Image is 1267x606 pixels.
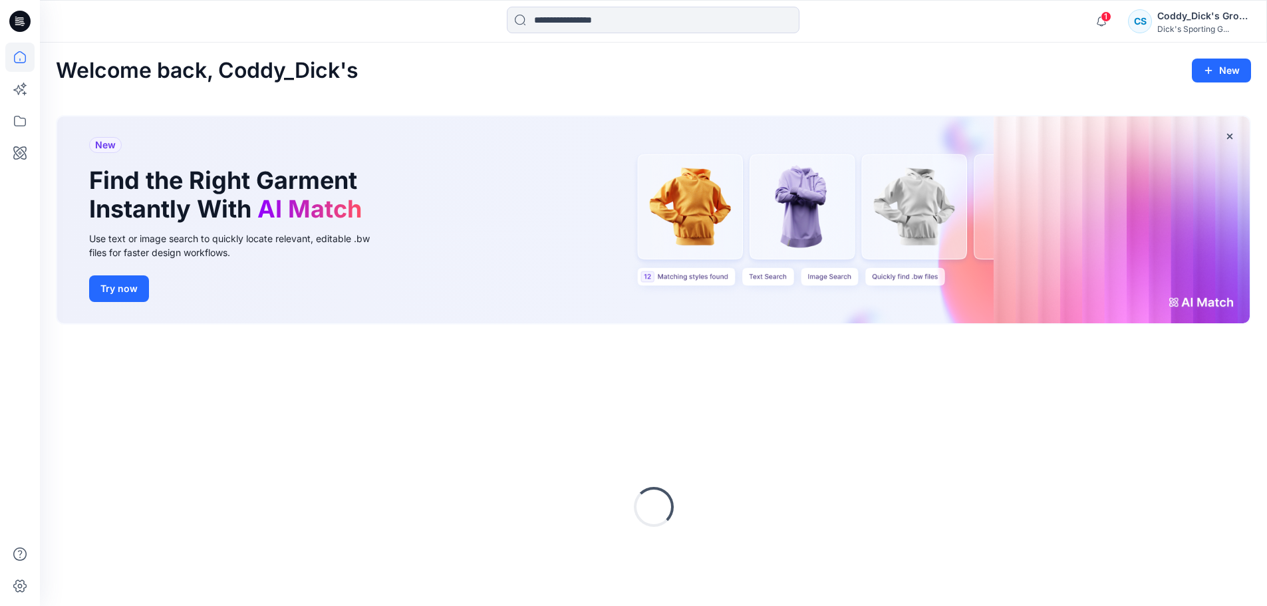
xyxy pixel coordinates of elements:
[89,275,149,302] button: Try now
[1157,24,1250,34] div: Dick's Sporting G...
[1157,8,1250,24] div: Coddy_Dick's Group
[56,59,358,83] h2: Welcome back, Coddy_Dick's
[1192,59,1251,82] button: New
[1128,9,1152,33] div: CS
[95,137,116,153] span: New
[257,194,362,224] span: AI Match
[1101,11,1111,22] span: 1
[89,166,368,224] h1: Find the Right Garment Instantly With
[89,231,388,259] div: Use text or image search to quickly locate relevant, editable .bw files for faster design workflows.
